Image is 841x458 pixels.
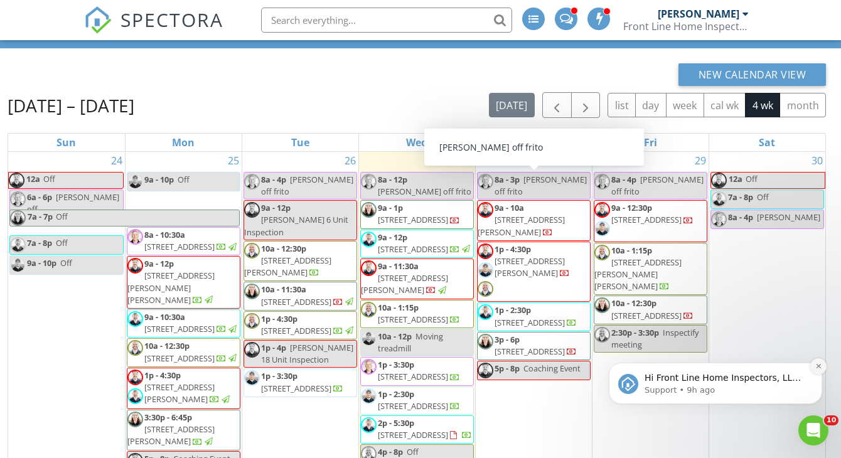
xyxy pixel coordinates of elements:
a: 9a - 10:30a [STREET_ADDRESS] [127,309,240,338]
button: Next [571,92,601,118]
span: [PERSON_NAME] [757,211,820,223]
img: morris_headshot.jpg [10,210,26,226]
img: chrispy_headshot.jpg [244,342,260,358]
span: [STREET_ADDRESS] [611,214,682,225]
span: 1p - 4:30p [261,313,297,324]
span: 8a - 4p [728,211,753,223]
span: [STREET_ADDRESS] [261,383,331,394]
a: 10a - 12:30p [STREET_ADDRESS][PERSON_NAME] [244,241,357,282]
a: Wednesday [404,134,430,151]
span: 7a - 8p [728,191,753,203]
span: 8a - 3p [495,174,520,185]
a: 1p - 3:30p [STREET_ADDRESS] [378,359,460,382]
img: chrispy_headshot.jpg [478,363,493,378]
span: 1p - 4:30p [495,243,531,255]
span: Off [56,211,68,222]
span: Coaching Event [523,363,581,374]
img: image.jpeg [10,191,26,207]
img: chuck_headshot.jpg [478,304,493,320]
span: 8a - 10:30a [144,229,185,240]
img: landen_headshot.jpg [594,221,610,237]
a: Go to August 30, 2025 [809,151,825,171]
a: Go to August 28, 2025 [576,151,592,171]
div: [PERSON_NAME] [658,8,739,20]
span: [PERSON_NAME] off frito [378,186,471,197]
img: The Best Home Inspection Software - Spectora [84,6,112,34]
a: 9a - 12p [STREET_ADDRESS][PERSON_NAME][PERSON_NAME] [127,256,240,309]
span: 10a - 12:30p [261,243,306,254]
iframe: Intercom notifications message [590,284,841,424]
img: joyce_headshot.jpg [127,340,143,356]
span: [STREET_ADDRESS] [378,214,448,225]
a: 3p - 6p [STREET_ADDRESS] [495,334,577,357]
span: 9a - 12p [144,258,174,269]
img: chuck_headshot.jpg [127,388,143,404]
span: 8a - 12p [378,174,407,185]
span: [STREET_ADDRESS][PERSON_NAME] [361,272,448,296]
button: month [779,93,826,117]
a: 10a - 1:15p [STREET_ADDRESS][PERSON_NAME][PERSON_NAME] [594,245,682,292]
div: Front Line Home Inspectors, LLC [623,20,749,33]
a: 9a - 10a [STREET_ADDRESS][PERSON_NAME] [478,202,565,237]
span: Off [178,174,190,185]
a: Friday [641,134,660,151]
a: 10a - 12:30p [STREET_ADDRESS] [127,338,240,366]
span: 2p - 5:30p [378,417,414,429]
a: 1p - 4:30p [STREET_ADDRESS] [244,311,357,339]
span: 7a - 8p [27,237,52,248]
span: [STREET_ADDRESS] [378,371,448,382]
span: SPECTORA [121,6,223,33]
img: chuck_headshot.jpg [711,191,727,207]
span: 1p - 3:30p [261,370,297,381]
span: [STREET_ADDRESS][PERSON_NAME] [127,423,215,447]
img: landen_headshot.jpg [361,388,377,404]
a: 10a - 1:15p [STREET_ADDRESS] [360,300,474,328]
img: morris_headshot.jpg [244,284,260,299]
a: 1p - 2:30p [STREET_ADDRESS] [477,302,591,331]
img: chuck_headshot.jpg [361,417,377,433]
img: chrispy_headshot.jpg [594,202,610,218]
a: 10a - 1:15p [STREET_ADDRESS] [378,302,460,325]
span: [STREET_ADDRESS] [378,314,448,325]
span: 9a - 10p [27,257,56,269]
img: chrispy_headshot.jpg [711,173,727,188]
span: 1p - 4:30p [144,370,181,381]
a: 9a - 10:30a [STREET_ADDRESS] [144,311,238,334]
span: Off [43,173,55,184]
span: [STREET_ADDRESS] [378,243,448,255]
a: Go to August 25, 2025 [225,151,242,171]
a: 9a - 12p [STREET_ADDRESS] [360,230,474,258]
img: chuck_headshot.jpg [127,311,143,327]
img: image.jpeg [594,174,610,189]
span: 3p - 6p [495,334,520,345]
a: 8a - 10:30a [STREET_ADDRESS] [144,229,238,252]
span: 10a - 11:30a [261,284,306,295]
button: day [635,93,667,117]
span: 10a - 12p [378,331,412,342]
img: joyce_headshot.jpg [244,243,260,258]
a: 9a - 11:30a [STREET_ADDRESS][PERSON_NAME] [361,260,448,296]
img: chrispy_headshot.jpg [127,370,143,385]
a: 1p - 4:30p [STREET_ADDRESS] [261,313,355,336]
a: 9a - 12:30p [STREET_ADDRESS] [611,202,694,225]
img: chrispy_headshot.jpg [478,243,493,259]
img: chrispy_headshot.jpg [127,258,143,274]
img: joyce_headshot.jpg [478,281,493,297]
span: [STREET_ADDRESS] [378,429,448,440]
img: chrispy_headshot.jpg [9,173,24,188]
span: 10a - 12:30p [144,340,190,351]
img: morris_headshot.jpg [127,412,143,427]
span: 4p - 8p [378,446,403,457]
a: 1p - 4:30p [STREET_ADDRESS][PERSON_NAME] [495,243,570,279]
button: Dismiss notification [220,74,237,90]
a: 1p - 4:30p [STREET_ADDRESS][PERSON_NAME] [127,368,240,409]
a: 10a - 12:30p [STREET_ADDRESS][PERSON_NAME] [244,243,331,278]
input: Search everything... [261,8,512,33]
iframe: Intercom live chat [798,415,828,445]
span: [PERSON_NAME] off frito [611,174,704,197]
a: 1p - 2:30p [STREET_ADDRESS] [495,304,577,328]
span: [STREET_ADDRESS][PERSON_NAME][PERSON_NAME] [127,270,215,305]
a: 1p - 3:30p [STREET_ADDRESS] [261,370,343,393]
a: 9a - 12p [STREET_ADDRESS] [378,232,472,255]
a: 1p - 4:30p [STREET_ADDRESS][PERSON_NAME] [477,242,591,302]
